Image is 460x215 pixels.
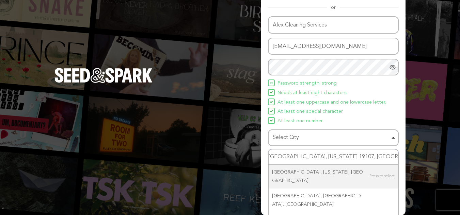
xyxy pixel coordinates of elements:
[389,64,396,71] a: Show password as plain text. Warning: this will display your password on the screen.
[269,189,398,212] div: [GEOGRAPHIC_DATA], [GEOGRAPHIC_DATA], [GEOGRAPHIC_DATA]
[270,119,273,122] img: Seed&Spark Icon
[277,108,344,116] span: At least one special character.
[277,117,323,125] span: At least one number.
[270,110,273,112] img: Seed&Spark Icon
[268,16,399,34] input: Name
[277,98,386,107] span: At least one uppercase and one lowercase letter.
[54,68,153,83] img: Seed&Spark Logo
[54,68,153,96] a: Seed&Spark Homepage
[327,4,340,11] span: or
[268,38,399,55] input: Email address
[273,133,390,143] div: Select City
[270,82,273,84] img: Seed&Spark Icon
[269,165,398,189] div: [GEOGRAPHIC_DATA], [US_STATE], [GEOGRAPHIC_DATA]
[270,91,273,94] img: Seed&Spark Icon
[277,79,337,88] span: Password strength: strong
[269,149,398,165] input: Select City
[270,101,273,103] img: Seed&Spark Icon
[277,89,348,97] span: Needs at least eight characters.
